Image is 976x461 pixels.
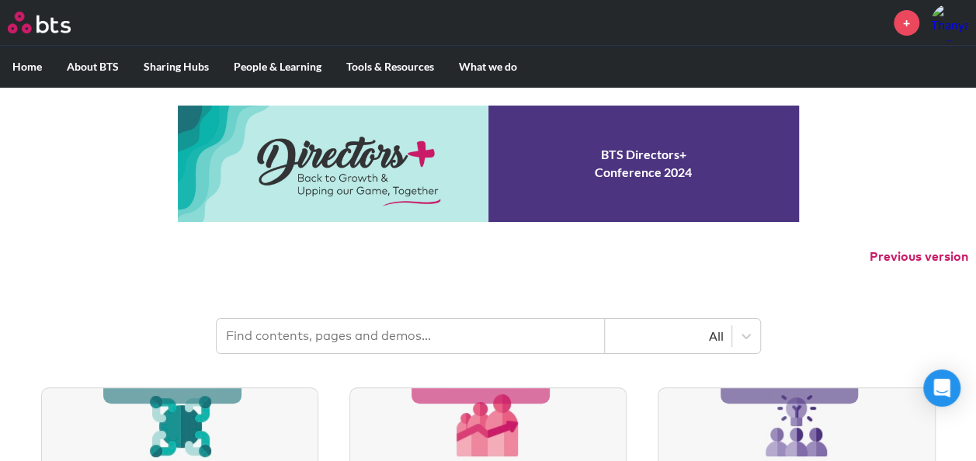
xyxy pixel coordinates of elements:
[334,47,446,87] label: Tools & Resources
[221,47,334,87] label: People & Learning
[217,319,605,353] input: Find contents, pages and demos...
[446,47,530,87] label: What we do
[923,369,960,407] div: Open Intercom Messenger
[54,47,131,87] label: About BTS
[931,4,968,41] a: Profile
[178,106,799,222] a: Conference 2024
[8,12,71,33] img: BTS Logo
[894,10,919,36] a: +
[931,4,968,41] img: Thanyaphon Pongpaichet
[613,328,724,345] div: All
[870,248,968,265] button: Previous version
[8,12,99,33] a: Go home
[131,47,221,87] label: Sharing Hubs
